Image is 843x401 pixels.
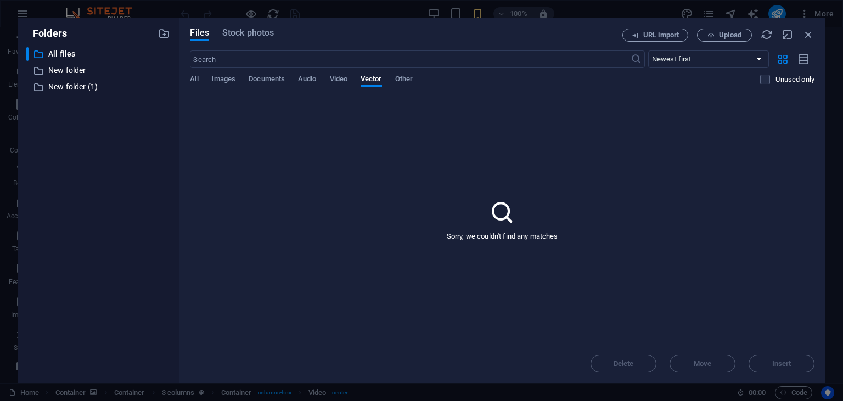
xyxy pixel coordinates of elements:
button: URL import [622,29,688,42]
p: All files [48,48,150,60]
i: Create new folder [158,27,170,39]
span: Vector [361,72,382,88]
span: All [190,72,198,88]
p: New folder (1) [48,81,150,93]
span: Audio [298,72,316,88]
i: Close [802,29,814,41]
span: Files [190,26,209,39]
i: Minimize [782,29,794,41]
span: Images [212,72,236,88]
p: New folder [48,64,150,77]
div: New folder (1) [26,80,170,94]
span: Other [395,72,413,88]
p: Folders [26,26,67,41]
input: Search [190,50,630,68]
div: New folder [26,64,170,77]
p: Sorry, we couldn't find any matches [447,231,558,241]
button: Upload [697,29,752,42]
span: Video [330,72,347,88]
span: Stock photos [222,26,274,39]
div: ​ [26,47,29,61]
span: Documents [249,72,285,88]
i: Reload [761,29,773,41]
span: Upload [719,32,741,38]
p: Displays only files that are not in use on the website. Files added during this session can still... [775,75,814,84]
span: URL import [643,32,679,38]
